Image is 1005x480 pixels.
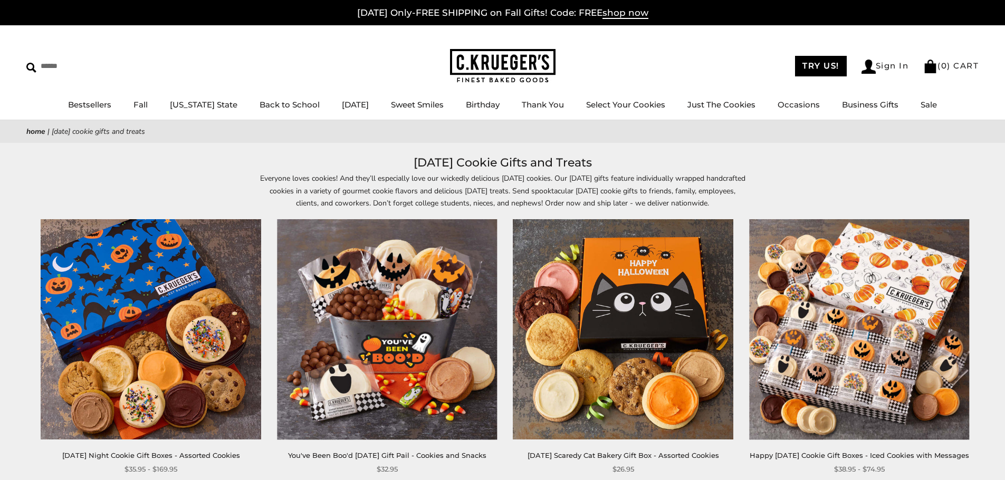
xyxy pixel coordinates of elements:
[68,100,111,110] a: Bestsellers
[277,220,497,439] img: You've Been Boo'd Halloween Gift Pail - Cookies and Snacks
[260,100,320,110] a: Back to School
[923,61,979,71] a: (0) CART
[26,125,979,138] nav: breadcrumbs
[750,451,969,459] a: Happy [DATE] Cookie Gift Boxes - Iced Cookies with Messages
[795,56,847,76] a: TRY US!
[377,464,398,475] span: $32.95
[778,100,820,110] a: Occasions
[26,126,45,136] a: Home
[687,100,755,110] a: Just The Cookies
[862,60,876,74] img: Account
[42,153,963,172] h1: [DATE] Cookie Gifts and Treats
[586,100,665,110] a: Select Your Cookies
[528,451,719,459] a: [DATE] Scaredy Cat Bakery Gift Box - Assorted Cookies
[842,100,898,110] a: Business Gifts
[47,126,50,136] span: |
[941,61,947,71] span: 0
[288,451,486,459] a: You've Been Boo'd [DATE] Gift Pail - Cookies and Snacks
[612,464,634,475] span: $26.95
[450,49,556,83] img: C.KRUEGER'S
[125,464,177,475] span: $35.95 - $169.95
[342,100,369,110] a: [DATE]
[26,58,152,74] input: Search
[133,100,148,110] a: Fall
[602,7,648,19] span: shop now
[522,100,564,110] a: Thank You
[62,451,240,459] a: [DATE] Night Cookie Gift Boxes - Assorted Cookies
[921,100,937,110] a: Sale
[357,7,648,19] a: [DATE] Only-FREE SHIPPING on Fall Gifts! Code: FREEshop now
[41,220,261,439] img: Halloween Night Cookie Gift Boxes - Assorted Cookies
[513,220,733,439] img: Halloween Scaredy Cat Bakery Gift Box - Assorted Cookies
[749,220,969,439] img: Happy Halloween Cookie Gift Boxes - Iced Cookies with Messages
[26,63,36,73] img: Search
[923,60,937,73] img: Bag
[834,464,885,475] span: $38.95 - $74.95
[260,172,745,209] p: Everyone loves cookies! And they’ll especially love our wickedly delicious [DATE] cookies. Our [D...
[862,60,909,74] a: Sign In
[52,126,145,136] span: [DATE] Cookie Gifts and Treats
[391,100,444,110] a: Sweet Smiles
[170,100,237,110] a: [US_STATE] State
[466,100,500,110] a: Birthday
